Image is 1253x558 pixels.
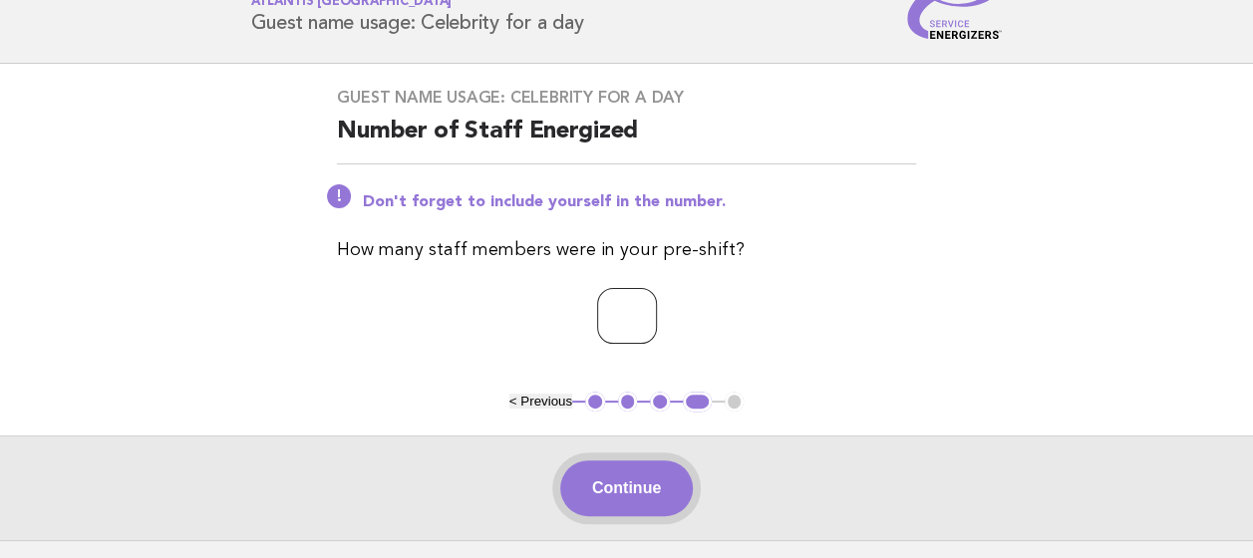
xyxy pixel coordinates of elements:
button: < Previous [509,394,572,409]
button: 3 [650,392,670,412]
button: 4 [683,392,712,412]
button: 2 [618,392,638,412]
h3: Guest name usage: Celebrity for a day [337,88,916,108]
p: Don't forget to include yourself in the number. [363,192,916,212]
p: How many staff members were in your pre-shift? [337,236,916,264]
button: 1 [585,392,605,412]
h2: Number of Staff Energized [337,116,916,164]
button: Continue [560,460,693,516]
